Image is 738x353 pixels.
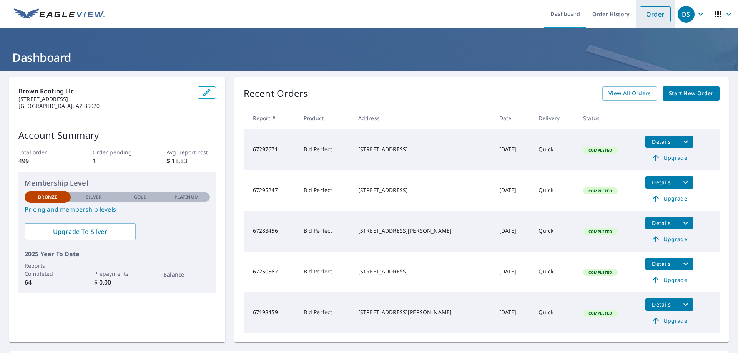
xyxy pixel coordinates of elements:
p: Prepayments [94,270,140,278]
span: Upgrade [650,235,689,244]
p: Membership Level [25,178,210,188]
p: Recent Orders [244,86,308,101]
span: Completed [584,270,617,275]
a: Upgrade [645,192,693,205]
p: [STREET_ADDRESS] [18,96,191,103]
a: Order [640,6,671,22]
td: Quick [532,292,577,333]
p: Account Summary [18,128,216,142]
span: Completed [584,147,617,153]
a: Upgrade To Silver [25,223,136,240]
a: Upgrade [645,152,693,164]
span: Completed [584,188,617,194]
button: detailsBtn-67297671 [645,136,678,148]
th: Product [298,107,352,129]
p: Brown Roofing llc [18,86,191,96]
span: Upgrade [650,153,689,162]
img: EV Logo [14,8,105,20]
th: Report # [244,107,298,129]
span: Upgrade [650,194,689,203]
span: Details [650,260,673,267]
td: 67295247 [244,170,298,211]
th: Date [493,107,532,129]
p: Silver [86,194,102,201]
th: Status [577,107,639,129]
td: [DATE] [493,252,532,292]
p: Order pending [93,148,142,156]
a: Pricing and membership levels [25,205,210,214]
button: filesDropdownBtn-67283456 [678,217,693,229]
p: 1 [93,156,142,166]
div: [STREET_ADDRESS] [358,186,487,194]
th: Delivery [532,107,577,129]
span: Upgrade [650,275,689,285]
td: 67283456 [244,211,298,252]
a: View All Orders [602,86,657,101]
a: Upgrade [645,315,693,327]
span: Details [650,179,673,186]
button: detailsBtn-67250567 [645,258,678,270]
button: detailsBtn-67295247 [645,176,678,189]
button: detailsBtn-67198459 [645,298,678,311]
span: Details [650,219,673,227]
button: filesDropdownBtn-67250567 [678,258,693,270]
td: Bid Perfect [298,170,352,211]
div: [STREET_ADDRESS][PERSON_NAME] [358,227,487,235]
a: Start New Order [663,86,720,101]
span: Upgrade To Silver [31,227,130,236]
p: $ 18.83 [166,156,216,166]
p: [GEOGRAPHIC_DATA], AZ 85020 [18,103,191,109]
td: Quick [532,252,577,292]
p: Bronze [38,194,57,201]
a: Upgrade [645,233,693,245]
td: [DATE] [493,170,532,211]
span: Details [650,301,673,308]
p: Avg. report cost [166,148,216,156]
p: 499 [18,156,68,166]
a: Upgrade [645,274,693,286]
td: 67198459 [244,292,298,333]
span: Completed [584,310,617,316]
button: detailsBtn-67283456 [645,217,678,229]
p: $ 0.00 [94,278,140,287]
td: Bid Perfect [298,252,352,292]
p: Total order [18,148,68,156]
td: [DATE] [493,129,532,170]
span: Completed [584,229,617,234]
p: 2025 Year To Date [25,249,210,259]
button: filesDropdownBtn-67198459 [678,298,693,311]
td: [DATE] [493,211,532,252]
td: 67297671 [244,129,298,170]
p: Platinum [175,194,199,201]
span: Details [650,138,673,145]
p: Gold [134,194,147,201]
span: Upgrade [650,316,689,325]
td: 67250567 [244,252,298,292]
p: Reports Completed [25,262,71,278]
button: filesDropdownBtn-67295247 [678,176,693,189]
td: Quick [532,170,577,211]
td: Bid Perfect [298,292,352,333]
p: 64 [25,278,71,287]
td: Quick [532,129,577,170]
h1: Dashboard [9,50,729,65]
span: View All Orders [608,89,651,98]
div: [STREET_ADDRESS][PERSON_NAME] [358,308,487,316]
button: filesDropdownBtn-67297671 [678,136,693,148]
p: Balance [163,270,209,278]
th: Address [352,107,493,129]
td: Bid Perfect [298,129,352,170]
div: [STREET_ADDRESS] [358,268,487,275]
div: [STREET_ADDRESS] [358,146,487,153]
td: [DATE] [493,292,532,333]
div: DS [678,6,695,23]
td: Bid Perfect [298,211,352,252]
span: Start New Order [669,89,713,98]
td: Quick [532,211,577,252]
